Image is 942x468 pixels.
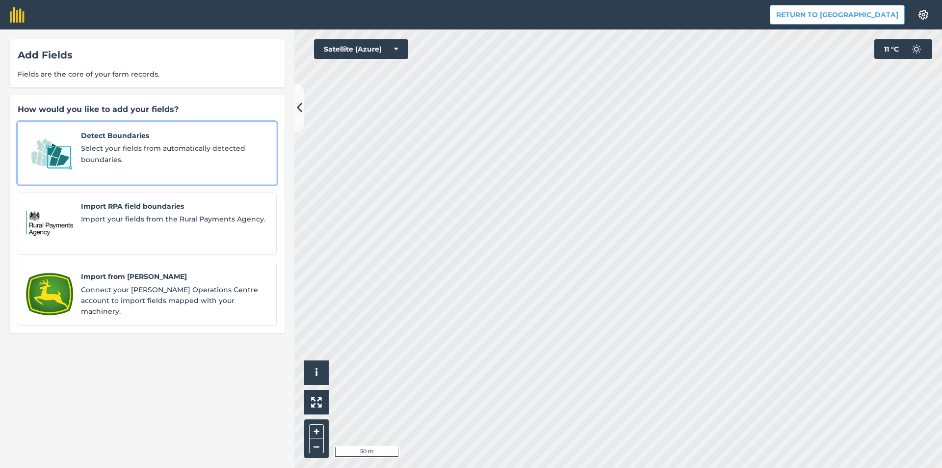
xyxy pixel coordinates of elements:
[81,271,268,282] span: Import from [PERSON_NAME]
[81,201,268,212] span: Import RPA field boundaries
[315,366,318,379] span: i
[311,397,322,408] img: Four arrows, one pointing top left, one top right, one bottom right and the last bottom left
[907,39,926,59] img: svg+xml;base64,PD94bWwgdmVyc2lvbj0iMS4wIiBlbmNvZGluZz0idXRmLTgiPz4KPCEtLSBHZW5lcmF0b3I6IEFkb2JlIE...
[18,263,277,326] a: Import from John DeereImport from [PERSON_NAME]Connect your [PERSON_NAME] Operations Centre accou...
[309,424,324,439] button: +
[874,39,932,59] button: 11 °C
[314,39,408,59] button: Satellite (Azure)
[18,193,277,255] a: Import RPA field boundariesImport RPA field boundariesImport your fields from the Rural Payments ...
[26,130,73,176] img: Detect Boundaries
[26,201,73,247] img: Import RPA field boundaries
[884,39,899,59] span: 11 ° C
[304,360,329,385] button: i
[81,284,268,317] span: Connect your [PERSON_NAME] Operations Centre account to import fields mapped with your machinery.
[18,122,277,185] a: Detect BoundariesDetect BoundariesSelect your fields from automatically detected boundaries.
[26,271,73,317] img: Import from John Deere
[18,69,277,80] span: Fields are the core of your farm records.
[81,214,268,224] span: Import your fields from the Rural Payments Agency.
[770,5,905,25] button: Return to [GEOGRAPHIC_DATA]
[917,10,929,20] img: A cog icon
[81,143,268,165] span: Select your fields from automatically detected boundaries.
[81,130,268,141] span: Detect Boundaries
[10,7,25,23] img: fieldmargin Logo
[309,439,324,453] button: –
[18,47,277,63] div: Add Fields
[18,103,277,116] div: How would you like to add your fields?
